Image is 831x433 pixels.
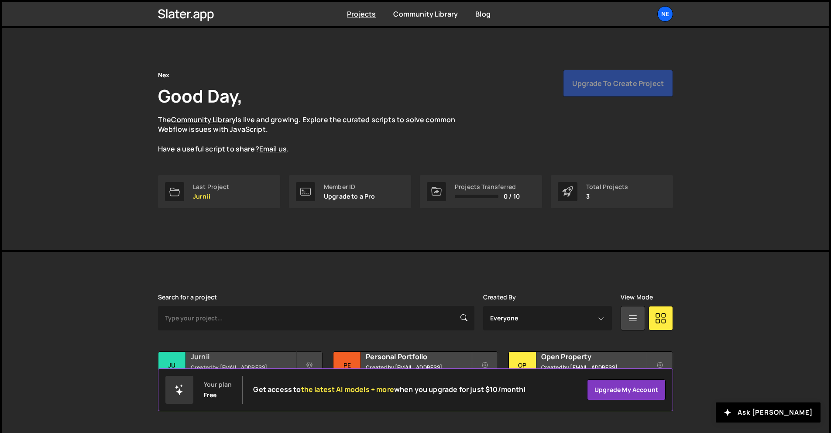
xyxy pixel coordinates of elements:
[158,294,217,301] label: Search for a project
[586,193,628,200] p: 3
[253,385,526,394] h2: Get access to when you upgrade for just $10/month!
[193,183,229,190] div: Last Project
[191,364,296,378] small: Created by [EMAIL_ADDRESS][DOMAIN_NAME]
[301,385,394,394] span: the latest AI models + more
[541,352,646,361] h2: Open Property
[191,352,296,361] h2: Jurnii
[158,306,474,330] input: Type your project...
[158,175,280,208] a: Last Project Jurnii
[508,351,673,406] a: Op Open Property Created by [EMAIL_ADDRESS][DOMAIN_NAME] 11 pages, last updated by [DATE]
[158,352,186,379] div: Ju
[621,294,653,301] label: View Mode
[483,294,516,301] label: Created By
[657,6,673,22] a: Ne
[204,381,232,388] div: Your plan
[393,9,458,19] a: Community Library
[204,392,217,399] div: Free
[347,9,376,19] a: Projects
[158,351,323,406] a: Ju Jurnii Created by [EMAIL_ADDRESS][DOMAIN_NAME] 42 pages, last updated by about [DATE]
[587,379,666,400] a: Upgrade my account
[716,402,821,423] button: Ask [PERSON_NAME]
[193,193,229,200] p: Jurnii
[158,70,169,80] div: Nex
[366,364,471,378] small: Created by [EMAIL_ADDRESS][DOMAIN_NAME]
[333,351,498,406] a: Pe Personal Portfolio Created by [EMAIL_ADDRESS][DOMAIN_NAME] 6 pages, last updated by [DATE]
[475,9,491,19] a: Blog
[158,115,472,154] p: The is live and growing. Explore the curated scripts to solve common Webflow issues with JavaScri...
[366,352,471,361] h2: Personal Portfolio
[259,144,287,154] a: Email us
[541,364,646,378] small: Created by [EMAIL_ADDRESS][DOMAIN_NAME]
[158,84,243,108] h1: Good Day,
[509,352,536,379] div: Op
[324,183,375,190] div: Member ID
[504,193,520,200] span: 0 / 10
[324,193,375,200] p: Upgrade to a Pro
[455,183,520,190] div: Projects Transferred
[171,115,236,124] a: Community Library
[586,183,628,190] div: Total Projects
[333,352,361,379] div: Pe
